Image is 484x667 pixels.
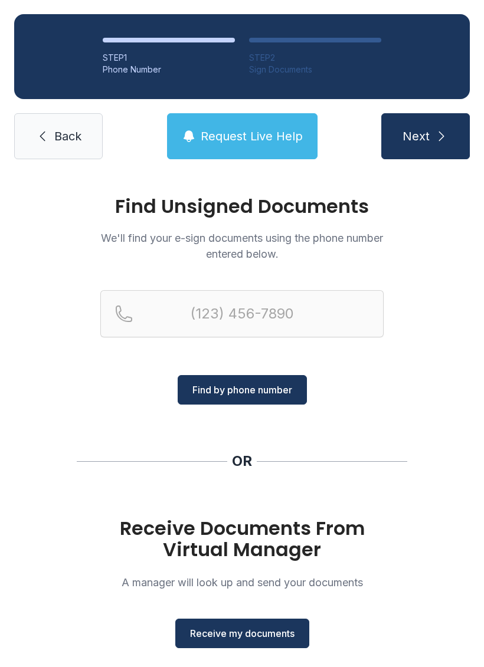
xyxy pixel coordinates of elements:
[192,383,292,397] span: Find by phone number
[201,128,303,144] span: Request Live Help
[232,452,252,471] div: OR
[103,52,235,64] div: STEP 1
[190,626,295,640] span: Receive my documents
[100,290,384,337] input: Reservation phone number
[249,64,381,75] div: Sign Documents
[54,128,81,144] span: Back
[249,52,381,64] div: STEP 2
[403,128,430,144] span: Next
[100,197,384,216] h1: Find Unsigned Documents
[100,518,384,560] h1: Receive Documents From Virtual Manager
[103,64,235,75] div: Phone Number
[100,574,384,590] p: A manager will look up and send your documents
[100,230,384,262] p: We'll find your e-sign documents using the phone number entered below.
